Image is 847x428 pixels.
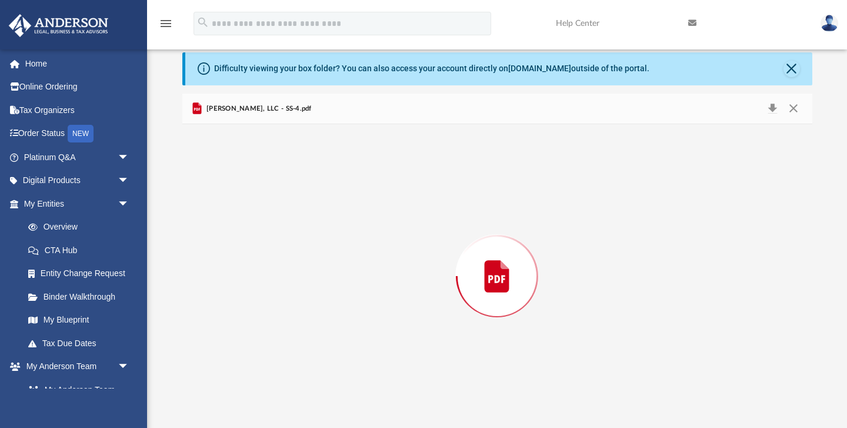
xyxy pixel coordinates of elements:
a: My Entitiesarrow_drop_down [8,192,147,215]
a: My Anderson Team [16,378,135,402]
a: Tax Organizers [8,98,147,122]
a: My Anderson Teamarrow_drop_down [8,355,141,379]
a: Digital Productsarrow_drop_down [8,169,147,193]
span: arrow_drop_down [118,169,141,193]
a: Order StatusNEW [8,122,147,146]
i: menu [159,16,173,31]
a: Tax Due Dates [16,331,147,355]
a: Entity Change Request [16,262,147,286]
span: arrow_drop_down [118,355,141,379]
a: CTA Hub [16,238,147,262]
img: Anderson Advisors Platinum Portal [5,14,112,37]
a: Home [8,52,147,75]
img: User Pic [821,15,838,32]
a: Binder Walkthrough [16,285,147,308]
div: NEW [68,125,94,142]
div: Difficulty viewing your box folder? You can also access your account directly on outside of the p... [214,62,649,75]
a: [DOMAIN_NAME] [508,64,571,73]
a: menu [159,22,173,31]
span: arrow_drop_down [118,145,141,170]
a: My Blueprint [16,308,141,332]
button: Close [783,101,804,117]
a: Online Ordering [8,75,147,99]
button: Download [762,101,783,117]
span: [PERSON_NAME], LLC - SS-4.pdf [204,104,312,114]
button: Close [783,61,800,77]
i: search [196,16,209,29]
a: Platinum Q&Aarrow_drop_down [8,145,147,169]
a: Overview [16,215,147,239]
span: arrow_drop_down [118,192,141,216]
